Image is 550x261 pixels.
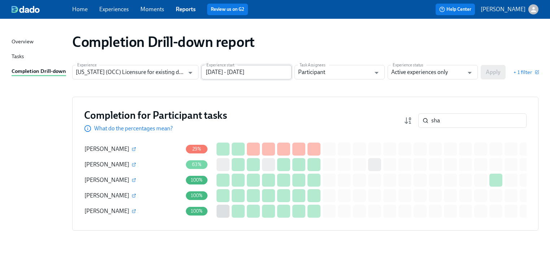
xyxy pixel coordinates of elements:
span: [PERSON_NAME] [84,161,129,168]
a: Home [72,6,88,13]
span: 100% [187,177,207,183]
button: Review us on G2 [207,4,248,15]
button: [PERSON_NAME] [481,4,538,14]
h1: Completion Drill-down report [72,33,255,51]
a: Completion Drill-down [12,67,66,76]
a: Moments [140,6,164,13]
button: Open [464,67,475,78]
span: Help Center [439,6,471,13]
span: 29% [188,146,206,152]
button: Help Center [436,4,475,15]
a: Overview [12,38,66,47]
input: Search by name [431,113,527,128]
button: Open [371,67,382,78]
span: 63% [188,162,206,167]
a: dado [12,6,72,13]
div: Tasks [12,52,24,61]
img: dado [12,6,40,13]
svg: Completion rate (low to high) [404,116,412,125]
span: 100% [187,193,207,198]
span: 100% [187,208,207,214]
a: Reports [176,6,196,13]
a: Experiences [99,6,129,13]
span: [PERSON_NAME] [84,192,129,199]
span: [PERSON_NAME] [84,145,129,152]
a: Review us on G2 [211,6,244,13]
p: [PERSON_NAME] [481,5,525,13]
a: Tasks [12,52,66,61]
button: + 1 filter [513,69,538,76]
button: Open [185,67,196,78]
span: [PERSON_NAME] [84,177,129,183]
p: What do the percentages mean? [94,125,173,132]
div: Overview [12,38,34,47]
h3: Completion for Participant tasks [84,109,227,122]
span: [PERSON_NAME] [84,208,129,214]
